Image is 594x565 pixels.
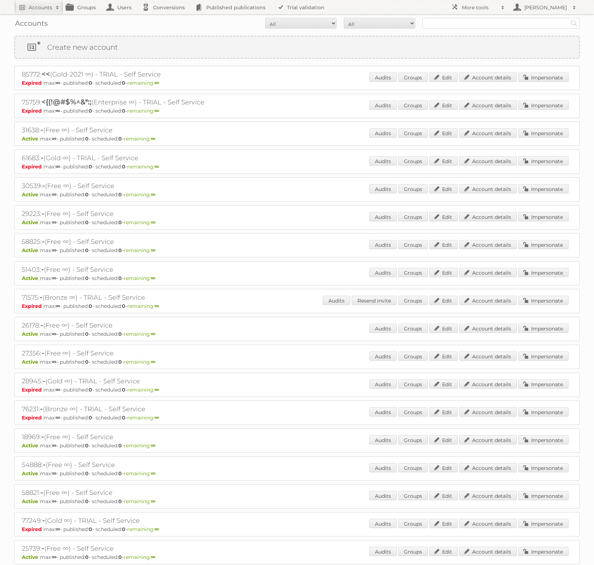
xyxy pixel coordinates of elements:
span: Active [22,219,40,226]
p: max: - published: - scheduled: - [22,414,572,421]
span: - [40,126,43,134]
span: remaining: [127,163,159,170]
a: Edit [429,435,458,444]
strong: 0 [85,498,89,505]
span: <{(!@#$%^&*:; [41,98,91,106]
h2: 28945: (Gold ∞) - TRIAL - Self Service [22,377,272,386]
p: max: - published: - scheduled: - [22,554,572,560]
a: Account details [459,491,517,500]
span: remaining: [124,247,155,254]
strong: ∞ [55,303,60,309]
a: Edit [429,184,458,193]
a: Account details [459,379,517,389]
a: Resend invite [352,296,397,305]
strong: ∞ [151,470,155,477]
strong: 0 [118,442,122,449]
strong: 0 [85,191,89,198]
a: Account details [459,519,517,528]
span: Active [22,470,40,477]
span: remaining: [124,136,155,142]
strong: ∞ [52,219,56,226]
strong: 0 [118,275,122,281]
strong: ∞ [151,219,155,226]
p: max: - published: - scheduled: - [22,526,572,532]
a: Account details [459,212,517,221]
a: Audits [369,463,397,472]
a: Audits [369,184,397,193]
a: Edit [429,324,458,333]
a: Audits [369,268,397,277]
h2: Accounts [29,4,52,11]
a: Impersonate [518,352,569,361]
span: remaining: [124,191,155,198]
h2: 61683: (Gold ∞) - TRIAL - Self Service [22,153,272,163]
span: Expired [22,80,44,86]
p: max: - published: - scheduled: - [22,498,572,505]
strong: 0 [118,136,122,142]
span: remaining: [124,498,155,505]
strong: ∞ [55,163,60,170]
h2: 54888: (Free ∞) - Self Service [22,460,272,470]
strong: ∞ [151,136,155,142]
span: Expired [22,414,44,421]
h2: 51403: (Free ∞) - Self Service [22,265,272,274]
strong: 0 [85,331,89,337]
span: - [41,349,44,357]
strong: ∞ [52,136,56,142]
strong: ∞ [154,108,159,114]
strong: 0 [85,470,89,477]
p: max: - published: - scheduled: - [22,470,572,477]
a: Account details [459,268,517,277]
a: Impersonate [518,100,569,110]
a: Audits [369,435,397,444]
strong: 0 [89,163,92,170]
a: Audits [369,352,397,361]
span: remaining: [127,526,159,532]
strong: ∞ [151,554,155,560]
span: remaining: [124,275,155,281]
span: remaining: [124,359,155,365]
span: - [42,181,45,190]
p: max: - published: - scheduled: - [22,191,572,198]
input: Search [569,18,579,29]
p: max: - published: - scheduled: - [22,275,572,281]
span: remaining: [124,470,155,477]
a: Account details [459,156,517,166]
a: Account details [459,100,517,110]
strong: ∞ [52,554,56,560]
span: Active [22,136,40,142]
strong: ∞ [52,359,56,365]
a: Groups [398,407,428,417]
h2: 25739: (Free ∞) - Self Service [22,544,272,553]
h2: 29223: (Free ∞) - Self Service [22,209,272,218]
span: Active [22,359,40,365]
a: Audits [369,547,397,556]
strong: ∞ [154,387,159,393]
h2: 77249: (Gold ∞) - TRIAL - Self Service [22,516,272,525]
span: remaining: [124,554,155,560]
strong: ∞ [154,526,159,532]
h2: 71575: (Bronze ∞) - TRIAL - Self Service [22,293,272,302]
strong: 0 [122,108,125,114]
a: Audits [369,240,397,249]
strong: 0 [118,498,122,505]
span: - [41,153,44,162]
a: Groups [398,212,428,221]
strong: 0 [89,526,92,532]
strong: ∞ [151,275,155,281]
span: remaining: [127,414,159,421]
a: Audits [369,128,397,138]
span: - [41,432,44,441]
a: Impersonate [518,184,569,193]
strong: ∞ [154,303,159,309]
a: Edit [429,128,458,138]
h2: 30539: (Free ∞) - Self Service [22,181,272,191]
strong: 0 [85,219,89,226]
p: max: - published: - scheduled: - [22,136,572,142]
a: Impersonate [518,463,569,472]
strong: 0 [85,275,89,281]
span: remaining: [124,442,155,449]
span: remaining: [127,80,159,86]
p: max: - published: - scheduled: - [22,303,572,309]
a: Edit [429,407,458,417]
